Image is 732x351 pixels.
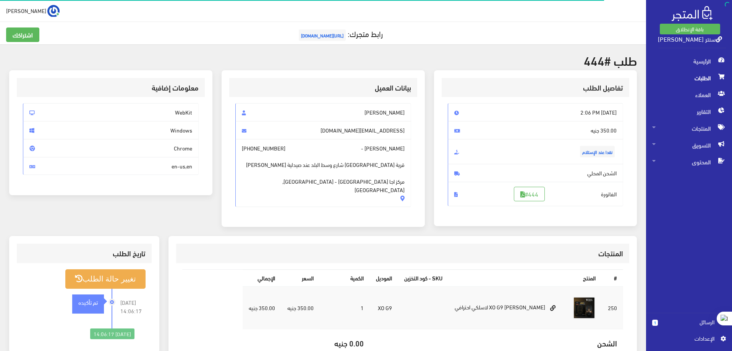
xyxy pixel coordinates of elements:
th: # [602,270,623,286]
th: SKU - كود التخزين [398,270,449,286]
span: 1 [652,320,658,326]
div: [DATE] 14:06:17 [90,328,134,339]
a: #444 [514,187,545,201]
span: المنتجات [652,120,726,137]
img: . [672,6,713,21]
span: [URL][DOMAIN_NAME] [299,29,346,41]
span: [PHONE_NUMBER] [242,144,285,152]
a: سنتر [PERSON_NAME] [658,33,722,44]
a: ... [PERSON_NAME] [6,5,60,17]
th: الموديل [370,270,398,286]
span: الرئيسية [652,53,726,70]
td: 350.00 جنيه [281,286,320,329]
th: اﻹجمالي [243,270,281,286]
span: 350.00 جنيه [448,121,623,139]
span: التقارير [652,103,726,120]
img: ... [47,5,60,17]
h5: الشحن [376,339,617,347]
h3: بيانات العميل [235,84,411,91]
a: اﻹعدادات [652,334,726,346]
span: التسويق [652,137,726,154]
a: المحتوى [646,154,732,170]
span: [PERSON_NAME] [6,6,46,15]
a: العملاء [646,86,732,103]
th: المنتج [449,270,602,286]
th: الكمية [320,270,370,286]
span: Windows [23,121,199,139]
span: العملاء [652,86,726,103]
a: باقة الإنطلاق [660,24,720,34]
h3: معلومات إضافية [23,84,199,91]
td: 350.00 جنيه [243,286,281,329]
span: [PERSON_NAME] [235,103,411,121]
span: WebKit [23,103,199,121]
th: السعر [281,270,320,286]
span: الرسائل [664,318,714,326]
td: XO G9 [PERSON_NAME] لاسلكي احترافي [449,286,567,329]
a: رابط متجرك:[URL][DOMAIN_NAME] [297,26,383,40]
a: التقارير [646,103,732,120]
a: الرئيسية [646,53,732,70]
span: Chrome [23,139,199,157]
h2: طلب #444 [9,53,637,67]
button: تغيير حالة الطلب [65,269,146,289]
span: [DATE] 2:06 PM [448,103,623,121]
a: اشتراكك [6,27,39,42]
h3: تفاصيل الطلب [448,84,623,91]
h5: 0.00 جنيه [326,339,364,347]
a: الطلبات [646,70,732,86]
h3: المنتجات [182,250,623,257]
a: المنتجات [646,120,732,137]
span: [DATE] 14:06:17 [120,298,146,315]
span: اﻹعدادات [658,334,714,343]
span: الطلبات [652,70,726,86]
strong: تم تأكيده [78,298,98,306]
h3: تاريخ الطلب [23,250,146,257]
span: الفاتورة [448,182,623,206]
td: 1 [320,286,370,329]
span: [EMAIL_ADDRESS][DOMAIN_NAME] [235,121,411,139]
span: [PERSON_NAME] - [235,139,411,207]
span: قرية [GEOGRAPHIC_DATA] شارع وسط البلد عند صيدلية [PERSON_NAME] مركز اجا [GEOGRAPHIC_DATA] - [GEOG... [242,152,405,194]
span: الشحن المحلي [448,164,623,182]
td: 250 [602,286,623,329]
span: نقدا عند الإستلام [580,146,615,157]
td: XO G9 [370,286,398,329]
span: المحتوى [652,154,726,170]
a: 1 الرسائل [652,318,726,334]
span: en-us,en [23,157,199,175]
